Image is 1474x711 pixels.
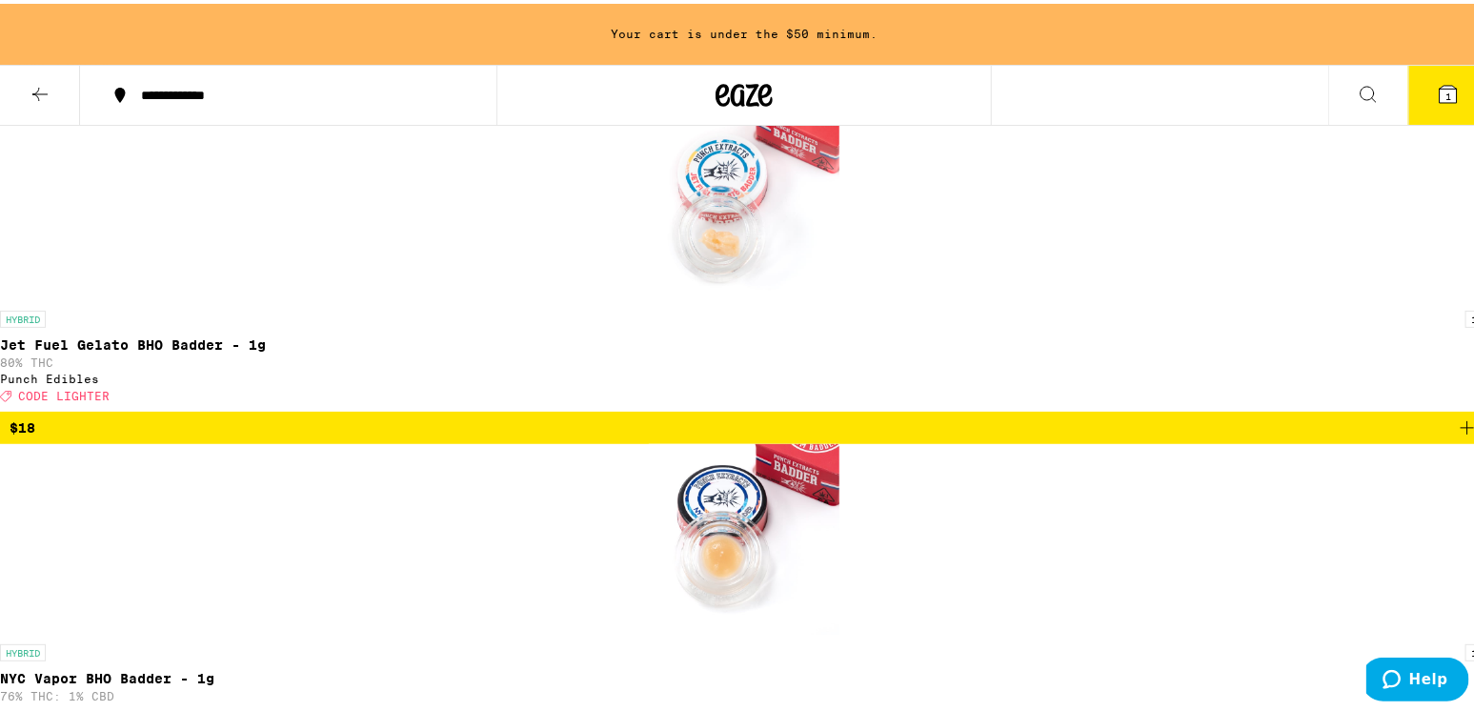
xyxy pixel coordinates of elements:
img: Punch Edibles - Jet Fuel Gelato BHO Badder - 1g [649,107,839,297]
span: CODE LIGHTER [18,386,110,398]
img: Punch Edibles - NYC Vapor BHO Badder - 1g [649,440,839,631]
iframe: Opens a widget where you can find more information [1366,654,1469,701]
span: 1 [1445,87,1451,98]
span: $18 [10,416,35,432]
